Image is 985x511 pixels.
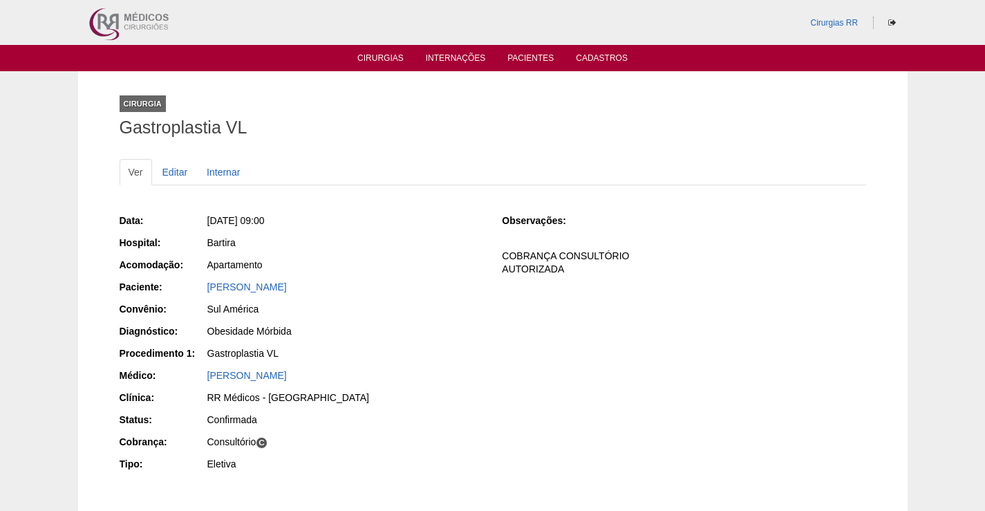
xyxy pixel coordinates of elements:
div: Médico: [120,369,206,382]
div: Tipo: [120,457,206,471]
div: Consultório [207,435,483,449]
a: Internações [426,53,486,67]
a: Editar [153,159,197,185]
div: Hospital: [120,236,206,250]
p: COBRANÇA CONSULTÓRIO AUTORIZADA [502,250,865,276]
div: Cirurgia [120,95,166,112]
div: Confirmada [207,413,483,427]
a: Cirurgias [357,53,404,67]
a: [PERSON_NAME] [207,370,287,381]
a: Ver [120,159,152,185]
a: [PERSON_NAME] [207,281,287,292]
div: Observações: [502,214,588,227]
span: C [256,437,268,449]
div: Gastroplastia VL [207,346,483,360]
i: Sair [888,19,896,27]
span: [DATE] 09:00 [207,215,265,226]
a: Cirurgias RR [810,18,858,28]
div: RR Médicos - [GEOGRAPHIC_DATA] [207,391,483,405]
div: Bartira [207,236,483,250]
div: Eletiva [207,457,483,471]
div: Cobrança: [120,435,206,449]
div: Procedimento 1: [120,346,206,360]
h1: Gastroplastia VL [120,119,866,136]
div: Diagnóstico: [120,324,206,338]
div: Sul América [207,302,483,316]
a: Cadastros [576,53,628,67]
div: Clínica: [120,391,206,405]
a: Pacientes [507,53,554,67]
div: Acomodação: [120,258,206,272]
a: Internar [198,159,249,185]
div: Status: [120,413,206,427]
div: Apartamento [207,258,483,272]
div: Data: [120,214,206,227]
div: Paciente: [120,280,206,294]
div: Obesidade Mórbida [207,324,483,338]
div: Convênio: [120,302,206,316]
